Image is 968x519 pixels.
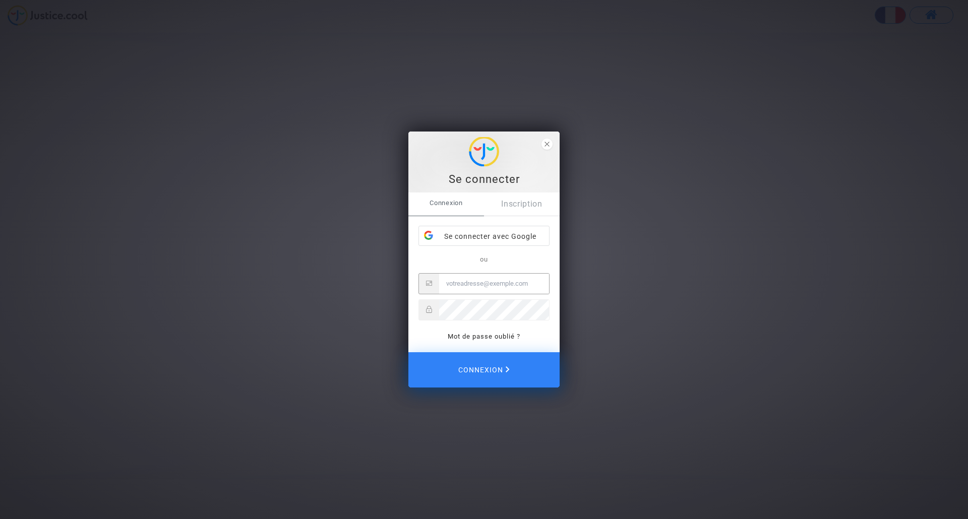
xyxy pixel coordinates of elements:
span: ou [480,255,488,263]
div: Se connecter avec Google [419,226,549,246]
input: Email [439,274,549,294]
button: Connexion [408,352,560,387]
a: Inscription [484,192,560,216]
a: Mot de passe oublié ? [448,333,520,340]
div: Se connecter [414,172,554,187]
span: Connexion [458,359,510,380]
span: close [541,139,553,150]
input: Password [439,300,549,320]
span: Connexion [408,192,484,214]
